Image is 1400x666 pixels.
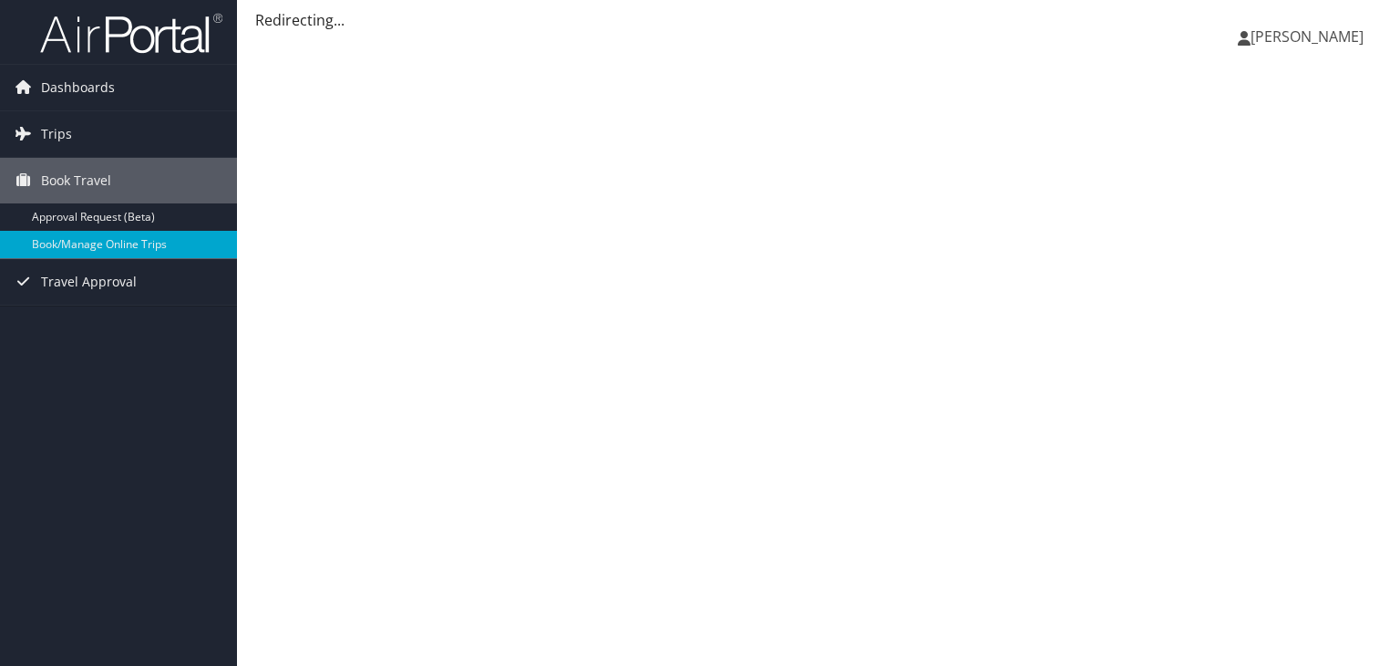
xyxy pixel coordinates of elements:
span: Dashboards [41,65,115,110]
span: Book Travel [41,158,111,203]
div: Redirecting... [255,9,1382,31]
span: Travel Approval [41,259,137,305]
span: [PERSON_NAME] [1251,26,1364,47]
img: airportal-logo.png [40,12,222,55]
span: Trips [41,111,72,157]
a: [PERSON_NAME] [1238,9,1382,64]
